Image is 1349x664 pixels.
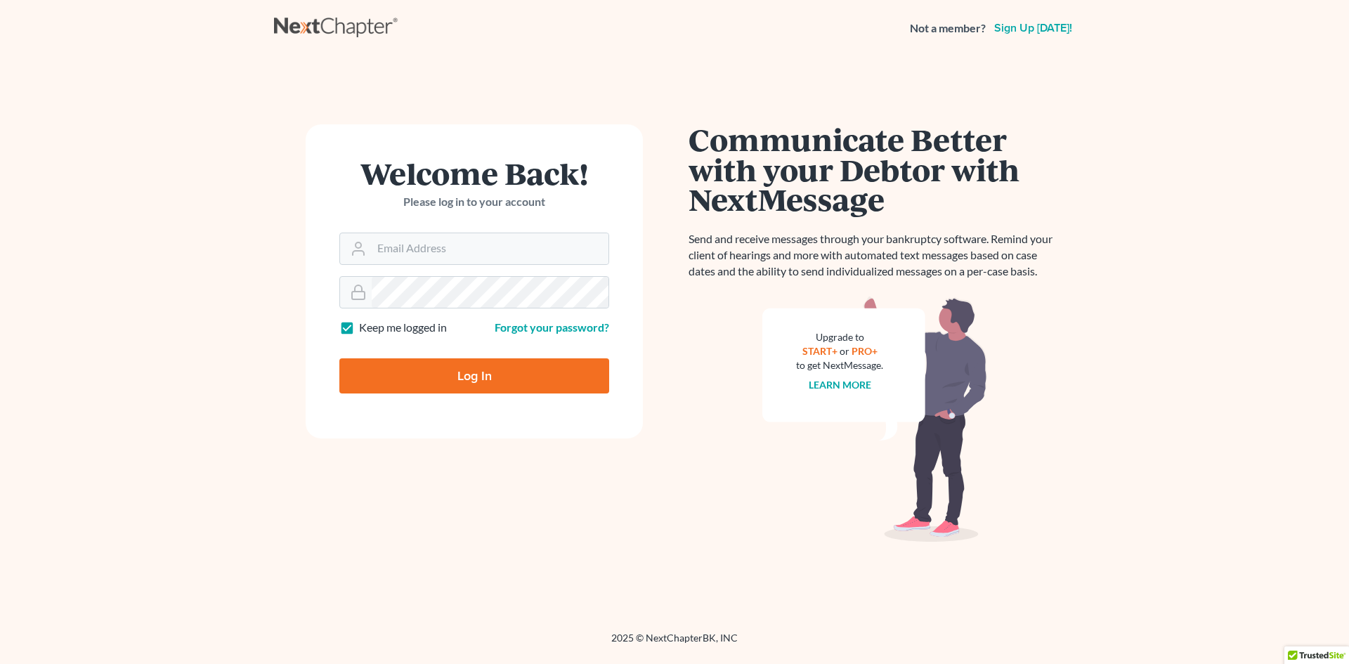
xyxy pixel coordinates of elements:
h1: Communicate Better with your Debtor with NextMessage [689,124,1061,214]
div: Upgrade to [796,330,883,344]
a: START+ [802,345,838,357]
div: 2025 © NextChapterBK, INC [274,631,1075,656]
a: PRO+ [852,345,878,357]
a: Sign up [DATE]! [991,22,1075,34]
a: Learn more [809,379,871,391]
input: Log In [339,358,609,393]
h1: Welcome Back! [339,158,609,188]
input: Email Address [372,233,608,264]
p: Please log in to your account [339,194,609,210]
label: Keep me logged in [359,320,447,336]
a: Forgot your password? [495,320,609,334]
div: to get NextMessage. [796,358,883,372]
p: Send and receive messages through your bankruptcy software. Remind your client of hearings and mo... [689,231,1061,280]
strong: Not a member? [910,20,986,37]
img: nextmessage_bg-59042aed3d76b12b5cd301f8e5b87938c9018125f34e5fa2b7a6b67550977c72.svg [762,297,987,542]
span: or [840,345,849,357]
